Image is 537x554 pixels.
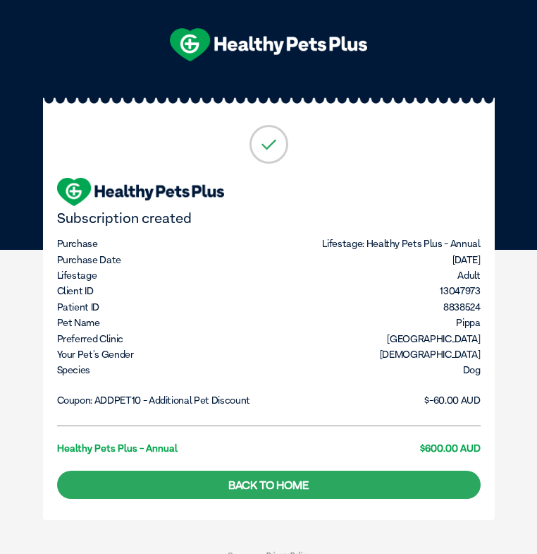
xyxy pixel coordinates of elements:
[319,440,480,456] dd: $600.00 AUD
[57,315,268,330] dt: Pet Name
[57,440,311,456] dt: Healthy Pets Plus - Annual
[270,347,481,362] dd: [DEMOGRAPHIC_DATA]
[270,392,481,408] dd: $-60.00 AUD
[57,299,268,315] dt: Patient ID
[57,210,481,227] p: Subscription created
[170,28,367,61] img: hpp-logo-landscape-green-white.png
[270,362,481,378] dd: Dog
[57,252,268,267] dt: Purchase Date
[270,315,481,330] dd: Pippa
[270,236,481,251] dd: Lifestage: Healthy Pets Plus - Annual
[57,471,481,499] a: Back to Home
[57,392,268,408] dt: Coupon: ADDPET10 - Additional pet discount
[270,283,481,299] dd: 13047973
[57,362,268,378] dt: Species
[57,236,268,251] dt: Purchase
[57,331,268,347] dt: Preferred Clinic
[270,252,481,267] dd: [DATE]
[57,267,268,283] dt: Lifestage
[57,178,225,206] img: hpp-logo
[270,331,481,347] dd: [GEOGRAPHIC_DATA]
[57,347,268,362] dt: Your pet's gender
[270,267,481,283] dd: Adult
[57,283,268,299] dt: Client ID
[270,299,481,315] dd: 8838524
